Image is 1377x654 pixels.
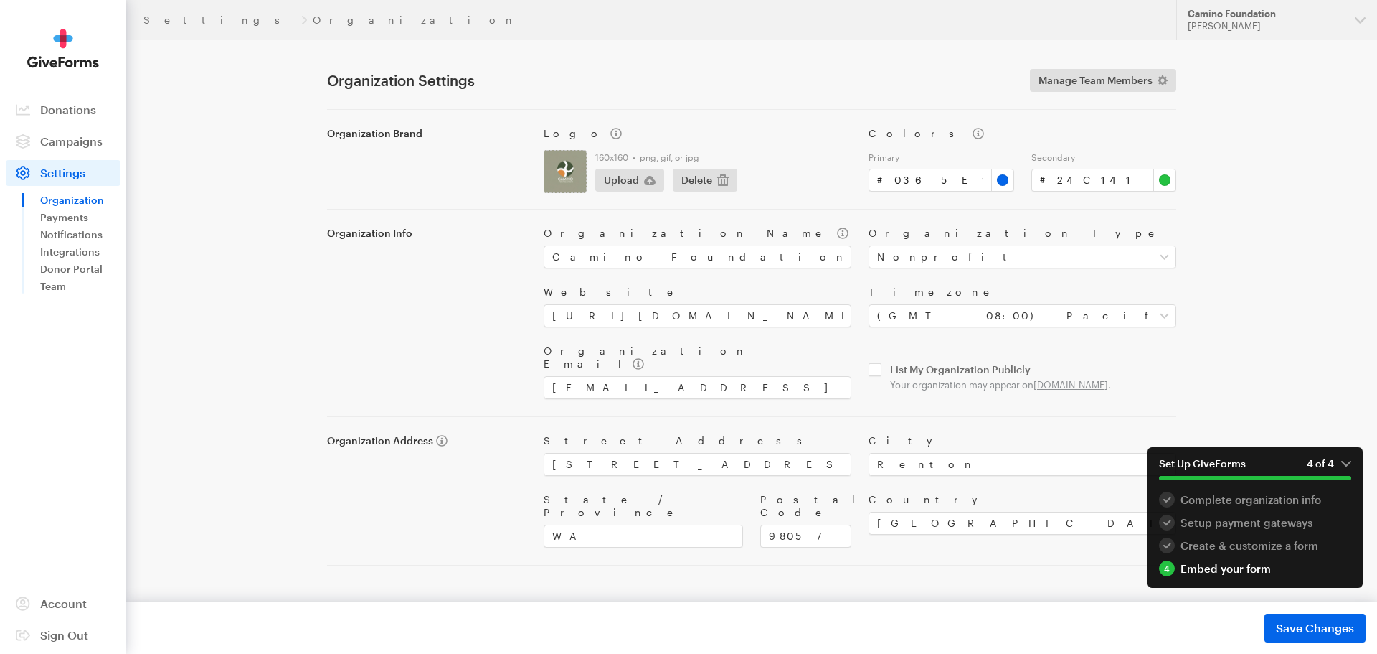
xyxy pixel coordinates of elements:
[1159,515,1175,531] div: 2
[1159,561,1175,576] div: 4
[1264,614,1366,643] button: Save Changes
[544,227,851,240] label: Organization Name
[1159,538,1351,553] a: 3 Create & customize a form
[1159,538,1351,553] div: Create & customize a form
[327,127,526,140] label: Organization Brand
[40,261,120,278] a: Donor Portal
[1159,492,1351,508] div: Complete organization info
[869,151,1014,163] label: Primary
[40,628,88,642] span: Sign Out
[40,192,120,209] a: Organization
[869,493,1176,506] label: Country
[1033,379,1108,391] a: [DOMAIN_NAME]
[1159,515,1351,531] div: Setup payment gateways
[1159,561,1351,576] div: Embed your form
[40,226,120,243] a: Notifications
[1031,151,1177,163] label: Secondary
[869,227,1176,240] label: Organization Type
[869,286,1176,299] label: Timezone
[869,434,1176,447] label: City
[544,304,851,327] input: https://www.example.com
[1307,457,1351,470] em: 4 of 4
[595,169,664,192] button: Upload
[604,172,639,189] span: Upload
[544,345,851,370] label: Organization Email
[1159,561,1351,576] a: 4 Embed your form
[595,151,851,163] label: 160x160 • png, gif, or jpg
[27,29,99,68] img: GiveForms
[544,493,743,519] label: State / Province
[40,278,120,295] a: Team
[6,97,120,123] a: Donations
[143,14,295,26] a: Settings
[1188,20,1343,32] div: [PERSON_NAME]
[6,591,120,617] a: Account
[40,597,87,610] span: Account
[760,493,851,519] label: Postal Code
[544,434,851,447] label: Street Address
[6,622,120,648] a: Sign Out
[1159,492,1351,508] a: 1 Complete organization info
[6,160,120,186] a: Settings
[544,286,851,299] label: Website
[327,227,526,240] label: Organization Info
[40,166,85,179] span: Settings
[327,434,526,447] label: Organization Address
[1159,515,1351,531] a: 2 Setup payment gateways
[1159,492,1175,508] div: 1
[544,127,851,140] label: Logo
[1147,447,1363,492] button: Set Up GiveForms4 of 4
[681,172,712,189] span: Delete
[1276,620,1354,637] span: Save Changes
[40,103,96,116] span: Donations
[1188,8,1343,20] div: Camino Foundation
[1159,538,1175,553] div: 3
[327,72,1013,89] h1: Organization Settings
[1038,72,1153,89] span: Manage Team Members
[1030,69,1176,92] a: Manage Team Members
[673,169,737,192] button: Delete
[40,134,103,148] span: Campaigns
[869,127,1176,140] label: Colors
[40,243,120,261] a: Integrations
[6,129,120,154] a: Campaigns
[40,209,120,226] a: Payments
